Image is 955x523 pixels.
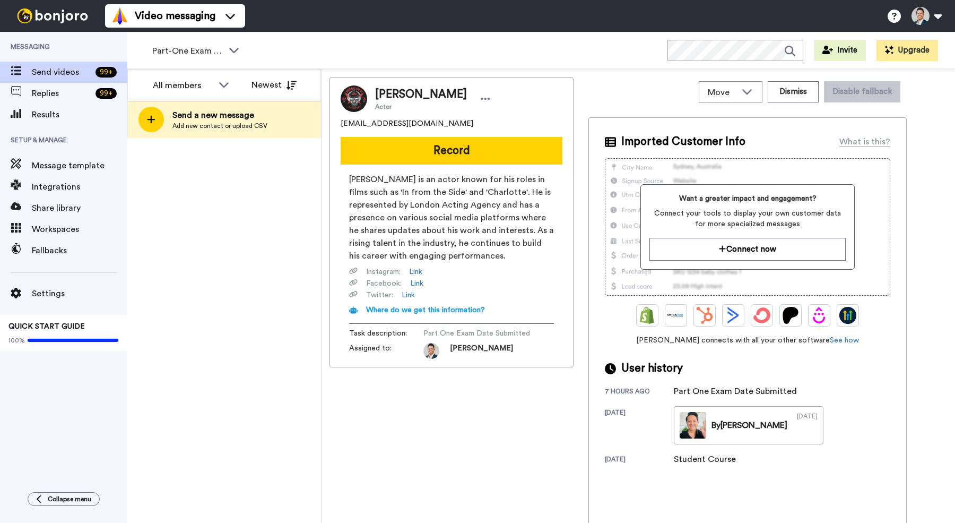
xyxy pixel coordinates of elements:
span: Imported Customer Info [621,134,745,150]
span: Send a new message [172,109,267,122]
a: Link [410,278,423,289]
span: Settings [32,287,127,300]
img: Drip [811,307,828,324]
img: 71a44b64-ddf4-47df-bb81-8490d29a9254-thumb.jpg [680,412,706,439]
span: Results [32,108,127,121]
span: Want a greater impact and engagement? [649,193,845,204]
span: Replies [32,87,91,100]
div: By [PERSON_NAME] [711,419,787,432]
a: Link [409,267,422,277]
span: Part One Exam Date Submitted [423,328,530,339]
div: [DATE] [605,455,674,466]
span: Video messaging [135,8,215,23]
span: Send videos [32,66,91,79]
span: [EMAIL_ADDRESS][DOMAIN_NAME] [341,118,473,129]
img: bj-logo-header-white.svg [13,8,92,23]
img: Image of Alexander King [341,85,367,112]
div: Student Course [674,453,736,466]
img: 20f07c3e-5f8b-476a-8b87-82e97212bbef-1550183619.jpg [423,343,439,359]
span: Connect your tools to display your own customer data for more specialized messages [649,208,845,229]
img: vm-color.svg [111,7,128,24]
button: Upgrade [876,40,938,61]
span: Integrations [32,181,127,193]
img: ActiveCampaign [725,307,742,324]
div: [DATE] [797,412,818,439]
span: [PERSON_NAME] connects with all your other software [605,335,890,346]
span: Add new contact or upload CSV [172,122,267,130]
img: GoHighLevel [839,307,856,324]
button: Newest [244,74,305,96]
span: Workspaces [32,223,127,236]
span: Facebook : [366,278,402,289]
img: ConvertKit [753,307,770,324]
span: Twitter : [366,290,393,301]
span: Share library [32,202,127,215]
span: [PERSON_NAME] [375,87,467,102]
span: Message template [32,159,127,172]
img: Ontraport [667,307,684,324]
span: QUICK START GUIDE [8,323,85,330]
div: 99 + [95,67,117,78]
img: Hubspot [696,307,713,324]
img: Patreon [782,307,799,324]
span: [PERSON_NAME] is an actor known for his roles in films such as 'In from the Side' and 'Charlotte'... [349,173,554,262]
button: Invite [814,40,866,61]
div: What is this? [839,135,890,148]
div: Part One Exam Date Submitted [674,385,797,398]
button: Collapse menu [28,492,100,506]
span: Collapse menu [48,495,91,503]
span: Fallbacks [32,244,127,257]
a: By[PERSON_NAME][DATE] [674,406,823,444]
span: Instagram : [366,267,401,277]
button: Disable fallback [824,81,900,102]
div: All members [153,79,213,92]
span: [PERSON_NAME] [450,343,513,359]
button: Connect now [649,238,845,261]
div: 7 hours ago [605,387,674,398]
span: Part-One Exam Booked [152,45,223,57]
span: Where do we get this information? [366,306,485,314]
button: Dismiss [768,81,819,102]
span: 100% [8,336,25,345]
span: Task description : [349,328,423,339]
span: Move [708,86,736,99]
button: Record [341,137,562,165]
span: Actor [375,102,467,111]
a: Link [402,290,415,301]
div: [DATE] [605,408,674,444]
div: 99 + [95,88,117,99]
img: Shopify [639,307,656,324]
a: See how [830,337,859,344]
span: Assigned to: [349,343,423,359]
span: User history [621,361,683,376]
